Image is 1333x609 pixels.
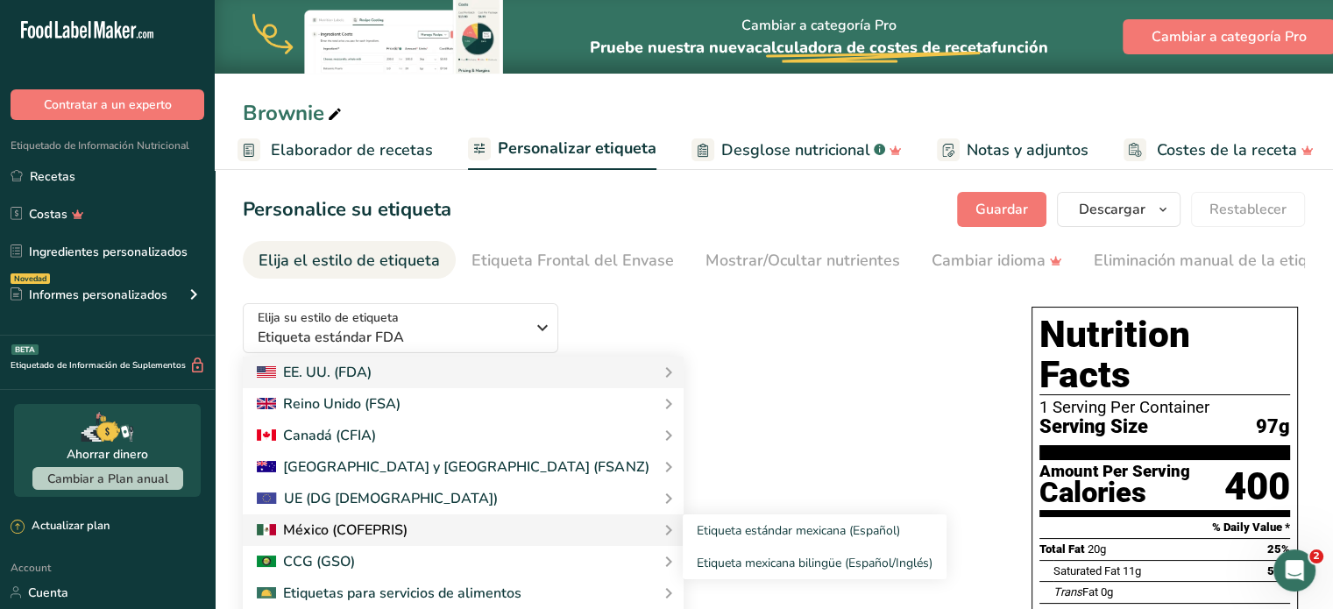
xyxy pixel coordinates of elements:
[238,131,433,170] a: Elaborador de recetas
[67,445,148,464] div: Ahorrar dinero
[967,138,1088,162] span: Notas y adjuntos
[1273,549,1315,591] iframe: Intercom live chat
[257,425,376,446] div: Canadá (CFIA)
[1191,192,1305,227] button: Restablecer
[683,514,947,547] a: Etiqueta estándar mexicana (Español)
[1057,192,1181,227] button: Descargar
[1039,416,1148,438] span: Serving Size
[257,556,276,568] img: 2Q==
[257,457,649,478] div: [GEOGRAPHIC_DATA] y [GEOGRAPHIC_DATA] (FSANZ)
[1157,138,1297,162] span: Costes de la receta
[1124,131,1314,170] a: Costes de la receta
[1039,464,1190,480] div: Amount Per Serving
[257,488,498,509] div: UE (DG [DEMOGRAPHIC_DATA])
[11,518,110,535] div: Actualizar plan
[683,547,947,579] a: Etiqueta mexicana bilingüe (Español/Inglés)
[932,249,1062,273] div: Cambiar idioma
[1053,564,1120,577] span: Saturated Fat
[47,471,168,487] span: Cambiar a Plan anual
[498,137,656,160] span: Personalizar etiqueta
[1053,585,1098,598] span: Fat
[258,308,399,327] span: Elija su estilo de etiqueta
[1267,542,1290,556] span: 25%
[11,286,167,304] div: Informes personalizados
[271,138,433,162] span: Elaborador de recetas
[1209,199,1287,220] span: Restablecer
[975,199,1028,220] span: Guardar
[1053,585,1082,598] i: Trans
[1039,315,1290,395] h1: Nutrition Facts
[691,131,902,170] a: Desglose nutricional
[11,273,50,284] div: Novedad
[11,344,39,355] div: BETA
[957,192,1046,227] button: Guardar
[1267,564,1290,577] span: 57%
[472,249,674,273] div: Etiqueta Frontal del Envase
[1256,416,1290,438] span: 97g
[1039,542,1085,556] span: Total Fat
[1088,542,1106,556] span: 20g
[257,583,521,604] div: Etiquetas para servicios de alimentos
[1039,480,1190,506] div: Calories
[243,97,345,129] div: Brownie
[755,37,991,58] span: calculadora de costes de receta
[1309,549,1323,563] span: 2
[1152,26,1307,47] span: Cambiar a categoría Pro
[32,467,183,490] button: Cambiar a Plan anual
[937,131,1088,170] a: Notas y adjuntos
[11,89,204,120] button: Contratar a un experto
[721,138,870,162] span: Desglose nutricional
[259,249,440,273] div: Elija el estilo de etiqueta
[1123,564,1141,577] span: 11g
[257,393,401,414] div: Reino Unido (FSA)
[705,249,900,273] div: Mostrar/Ocultar nutrientes
[257,362,372,383] div: EE. UU. (FDA)
[1039,399,1290,416] div: 1 Serving Per Container
[243,303,558,353] button: Elija su estilo de etiqueta Etiqueta estándar FDA
[1101,585,1113,598] span: 0g
[1224,464,1290,510] div: 400
[1079,199,1145,220] span: Descargar
[468,129,656,171] a: Personalizar etiqueta
[258,327,525,348] span: Etiqueta estándar FDA
[590,37,1048,58] span: Pruebe nuestra nueva función
[257,551,355,572] div: CCG (GSO)
[257,520,408,541] div: México (COFEPRIS)
[590,1,1048,74] div: Cambiar a categoría Pro
[243,195,451,224] h1: Personalice su etiqueta
[1039,517,1290,538] section: % Daily Value *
